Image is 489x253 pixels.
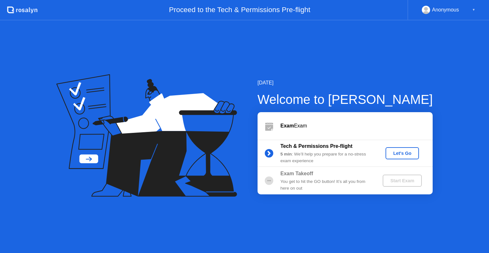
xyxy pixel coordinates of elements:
[280,152,292,156] b: 5 min
[280,122,433,130] div: Exam
[280,171,313,176] b: Exam Takeoff
[385,178,419,183] div: Start Exam
[472,6,475,14] div: ▼
[383,175,422,187] button: Start Exam
[280,123,294,128] b: Exam
[258,90,433,109] div: Welcome to [PERSON_NAME]
[432,6,459,14] div: Anonymous
[280,143,352,149] b: Tech & Permissions Pre-flight
[280,178,372,192] div: You get to hit the GO button! It’s all you from here on out
[258,79,433,87] div: [DATE]
[388,151,416,156] div: Let's Go
[280,151,372,164] div: : We’ll help you prepare for a no-stress exam experience
[386,147,419,159] button: Let's Go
